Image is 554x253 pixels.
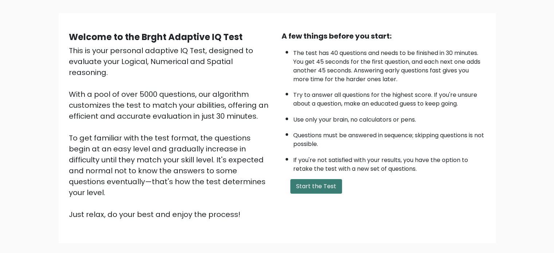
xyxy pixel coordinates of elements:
li: If you're not satisfied with your results, you have the option to retake the test with a new set ... [293,152,486,173]
div: A few things before you start: [282,31,486,41]
div: This is your personal adaptive IQ Test, designed to evaluate your Logical, Numerical and Spatial ... [69,45,273,220]
button: Start the Test [290,179,342,194]
li: Try to answer all questions for the highest score. If you're unsure about a question, make an edu... [293,87,486,108]
li: Questions must be answered in sequence; skipping questions is not possible. [293,127,486,149]
b: Welcome to the Brght Adaptive IQ Test [69,31,243,43]
li: Use only your brain, no calculators or pens. [293,112,486,124]
li: The test has 40 questions and needs to be finished in 30 minutes. You get 45 seconds for the firs... [293,45,486,84]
